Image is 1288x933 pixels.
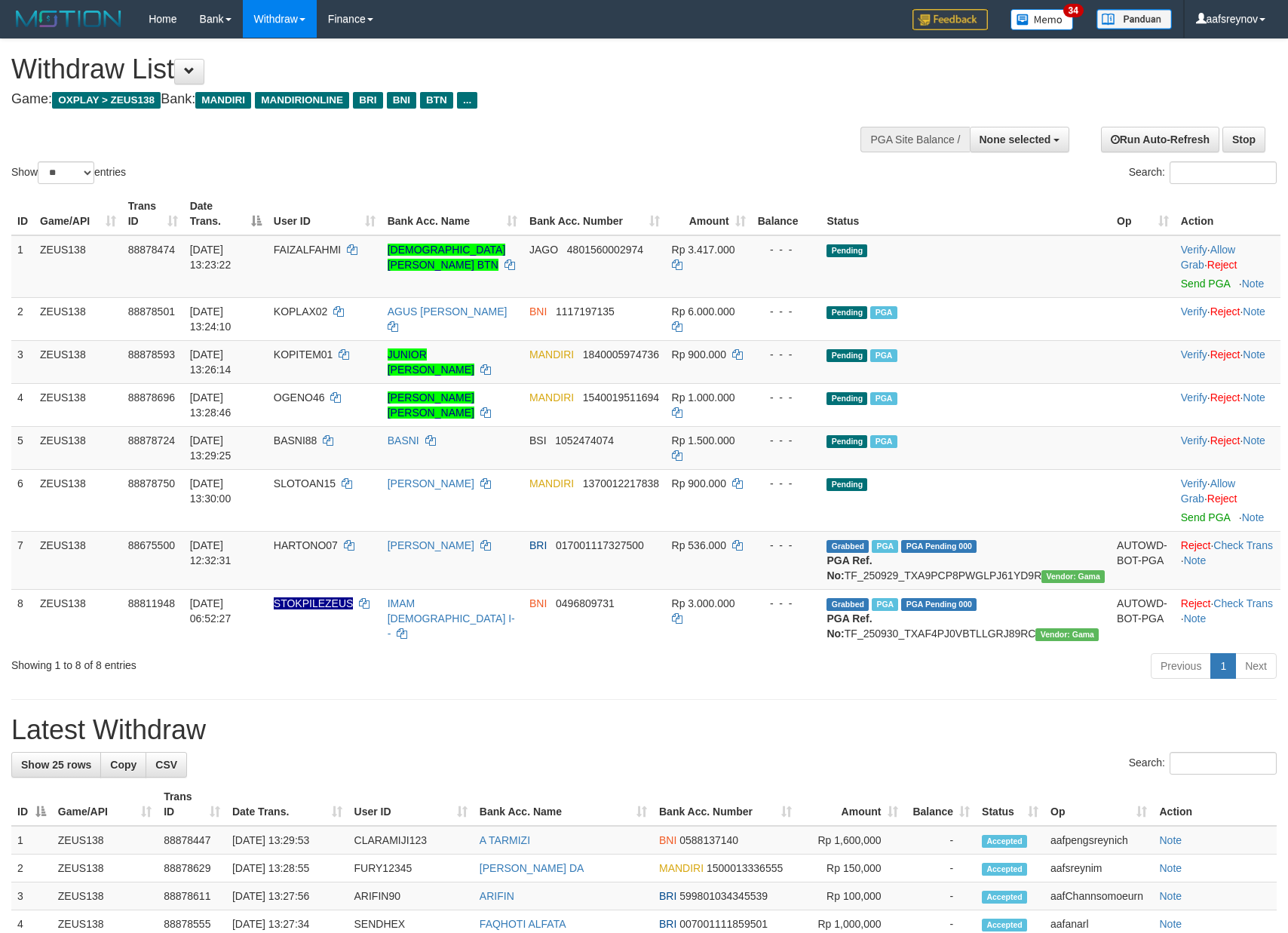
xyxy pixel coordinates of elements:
span: Accepted [982,919,1027,931]
span: Rp 6.000.000 [672,305,735,318]
th: Bank Acc. Number: activate to sort column ascending [523,192,666,235]
span: Copy 0496809731 to clipboard [556,597,615,609]
td: · · [1175,297,1280,340]
span: [DATE] 06:52:27 [190,597,232,625]
button: None selected [970,127,1070,152]
span: Rp 900.000 [672,348,726,361]
img: panduan.png [1096,9,1172,29]
span: Accepted [982,835,1027,848]
span: MANDIRIONLINE [255,92,349,109]
span: Pending [826,392,867,405]
img: MOTION_logo.png [11,8,126,30]
span: ... [457,92,477,109]
a: Reject [1181,597,1211,609]
span: BRI [659,918,676,930]
td: [DATE] 13:28:55 [226,855,348,882]
span: BASNI88 [274,434,317,447]
a: [PERSON_NAME] [388,539,474,551]
td: Rp 1,600,000 [798,826,904,855]
a: Note [1242,278,1265,290]
a: Send PGA [1181,511,1230,523]
td: ZEUS138 [34,235,122,298]
b: PGA Ref. No: [826,554,872,582]
span: Nama rekening ada tanda titik/strip, harap diedit [274,597,354,609]
th: Bank Acc. Name: activate to sort column ascending [474,783,653,826]
a: Note [1242,511,1265,523]
td: aafpengsreynich [1044,826,1153,855]
td: Rp 100,000 [798,882,904,910]
span: Copy 1117197135 to clipboard [556,305,615,318]
td: ZEUS138 [34,383,122,426]
div: PGA Site Balance / [860,127,969,152]
th: Trans ID: activate to sort column ascending [122,192,184,235]
span: 88878474 [128,244,175,256]
span: Rp 900.000 [672,477,726,490]
span: PGA Pending [901,598,977,611]
a: Check Trans [1213,539,1273,551]
a: Show 25 rows [11,752,101,778]
td: · · [1175,340,1280,383]
h1: Withdraw List [11,54,844,84]
td: ZEUS138 [34,589,122,647]
div: - - - [758,538,815,553]
span: BTN [420,92,453,109]
a: Note [1159,862,1182,874]
span: Grabbed [826,598,869,611]
span: Grabbed [826,540,869,553]
td: 88878629 [158,855,226,882]
span: JAGO [529,244,558,256]
a: Note [1159,918,1182,930]
span: Copy 599801034345539 to clipboard [679,890,768,902]
a: Reject [1207,259,1237,271]
a: Next [1235,653,1277,679]
td: 88878611 [158,882,226,910]
a: FAQHOTI ALFATA [480,918,566,930]
span: Marked by aafsreyleap [872,598,898,611]
span: MANDIRI [529,477,574,490]
td: · · [1175,589,1280,647]
td: ZEUS138 [52,826,158,855]
td: 8 [11,589,34,647]
th: Game/API: activate to sort column ascending [52,783,158,826]
td: 1 [11,235,34,298]
span: · [1181,244,1235,271]
span: Pending [826,435,867,448]
th: Op: activate to sort column ascending [1111,192,1175,235]
span: OGENO46 [274,391,325,404]
th: ID [11,192,34,235]
td: 88878447 [158,826,226,855]
span: Copy 1840005974736 to clipboard [583,348,659,361]
a: [DEMOGRAPHIC_DATA][PERSON_NAME] BTN [388,244,506,271]
td: · · [1175,469,1280,531]
td: · · [1175,235,1280,298]
th: Balance [752,192,821,235]
span: BSI [529,434,547,447]
span: Rp 1.000.000 [672,391,735,404]
span: Accepted [982,863,1027,876]
a: Verify [1181,434,1207,447]
b: PGA Ref. No: [826,612,872,640]
span: BRI [659,890,676,902]
td: [DATE] 13:27:56 [226,882,348,910]
a: CSV [146,752,187,778]
a: AGUS [PERSON_NAME] [388,305,508,318]
td: AUTOWD-BOT-PGA [1111,531,1175,589]
img: Feedback.jpg [912,9,988,30]
span: [DATE] 13:29:25 [190,434,232,462]
a: IMAM [DEMOGRAPHIC_DATA] I-- [388,597,515,640]
span: FAIZALFAHMI [274,244,341,256]
span: Copy 1370012217838 to clipboard [583,477,659,490]
span: Marked by aafsolysreylen [870,392,897,405]
span: Copy 1540019511694 to clipboard [583,391,659,404]
select: Showentries [38,161,94,184]
span: Vendor URL: https://trx31.1velocity.biz [1035,628,1099,641]
div: Showing 1 to 8 of 8 entries [11,652,526,673]
a: Previous [1151,653,1211,679]
td: ZEUS138 [34,340,122,383]
span: Rp 1.500.000 [672,434,735,447]
span: KOPITEM01 [274,348,333,361]
a: Note [1159,834,1182,846]
a: Verify [1181,244,1207,256]
th: Status: activate to sort column ascending [976,783,1044,826]
span: Copy 1052474074 to clipboard [555,434,614,447]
